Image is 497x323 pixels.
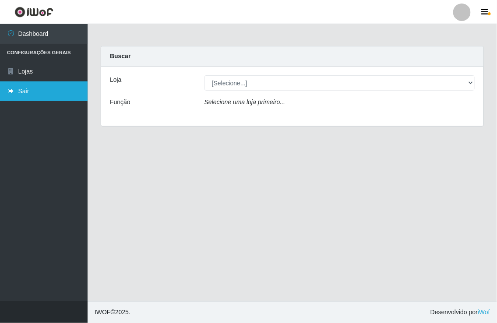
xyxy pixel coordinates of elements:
a: iWof [478,309,490,316]
span: Desenvolvido por [430,308,490,317]
span: IWOF [95,309,111,316]
i: Selecione uma loja primeiro... [204,98,285,105]
strong: Buscar [110,53,130,60]
label: Função [110,98,130,107]
label: Loja [110,75,121,84]
span: © 2025 . [95,308,130,317]
img: CoreUI Logo [14,7,53,18]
